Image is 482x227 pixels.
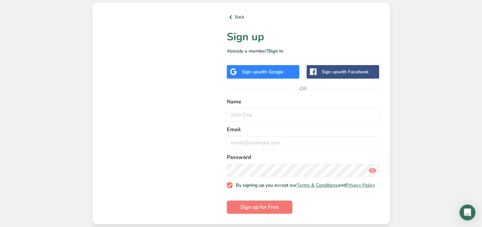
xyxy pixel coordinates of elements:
input: email@example.com [227,136,379,149]
p: Already a member? [227,48,379,55]
button: Sign up for Free [227,201,292,214]
span: By signing up you accept our and [232,182,375,188]
span: with Facebook [338,69,369,75]
div: Sign up [322,68,369,75]
a: Back [227,13,379,21]
a: Sign in [268,48,283,54]
a: Privacy Policy [346,182,375,188]
label: Email [227,126,379,133]
h1: Sign up [227,29,379,45]
label: Name [227,98,379,106]
label: Password [227,153,379,161]
span: OR [293,79,313,99]
input: John Doe [227,108,379,122]
span: Sign up for Free [240,203,279,211]
div: Open Intercom Messenger [460,205,475,220]
a: Terms & Conditions [297,182,338,188]
span: with Google [258,69,284,75]
div: Sign up [242,68,284,75]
